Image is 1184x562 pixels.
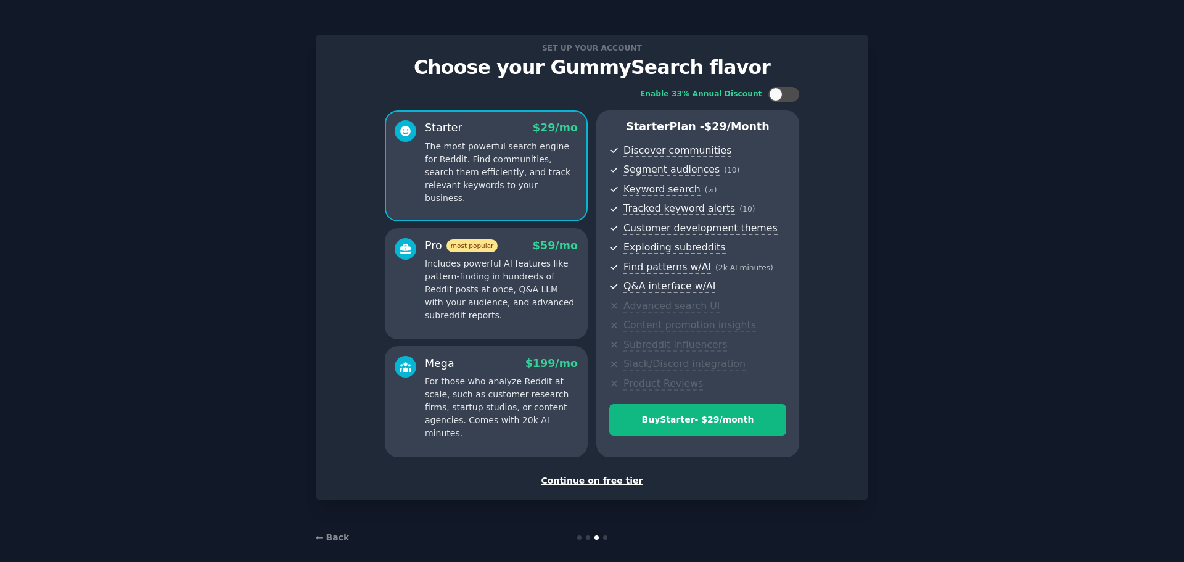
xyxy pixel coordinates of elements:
span: Keyword search [623,183,701,196]
div: Mega [425,356,454,371]
span: $ 199 /mo [525,357,578,370]
span: Segment audiences [623,163,720,176]
span: Set up your account [540,41,644,54]
span: ( 10 ) [739,205,755,213]
a: ← Back [316,532,349,542]
span: Tracked keyword alerts [623,202,735,215]
button: BuyStarter- $29/month [609,404,786,436]
span: Customer development themes [623,222,778,235]
span: most popular [446,239,498,252]
p: Choose your GummySearch flavor [329,57,855,78]
div: Continue on free tier [329,474,855,487]
span: Slack/Discord integration [623,358,746,371]
p: Starter Plan - [609,119,786,134]
span: ( ∞ ) [705,186,717,194]
p: Includes powerful AI features like pattern-finding in hundreds of Reddit posts at once, Q&A LLM w... [425,257,578,322]
span: $ 29 /mo [533,122,578,134]
span: Exploding subreddits [623,241,725,254]
span: Discover communities [623,144,731,157]
span: $ 29 /month [704,120,770,133]
div: Starter [425,120,462,136]
span: Q&A interface w/AI [623,280,715,293]
span: $ 59 /mo [533,239,578,252]
p: For those who analyze Reddit at scale, such as customer research firms, startup studios, or conte... [425,375,578,440]
div: Enable 33% Annual Discount [640,89,762,100]
span: Find patterns w/AI [623,261,711,274]
span: Advanced search UI [623,300,720,313]
span: Product Reviews [623,378,703,391]
span: ( 10 ) [724,166,739,175]
span: Content promotion insights [623,319,756,332]
p: The most powerful search engine for Reddit. Find communities, search them efficiently, and track ... [425,140,578,205]
span: Subreddit influencers [623,339,727,352]
div: Buy Starter - $ 29 /month [610,413,786,426]
div: Pro [425,238,498,254]
span: ( 2k AI minutes ) [715,263,773,272]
